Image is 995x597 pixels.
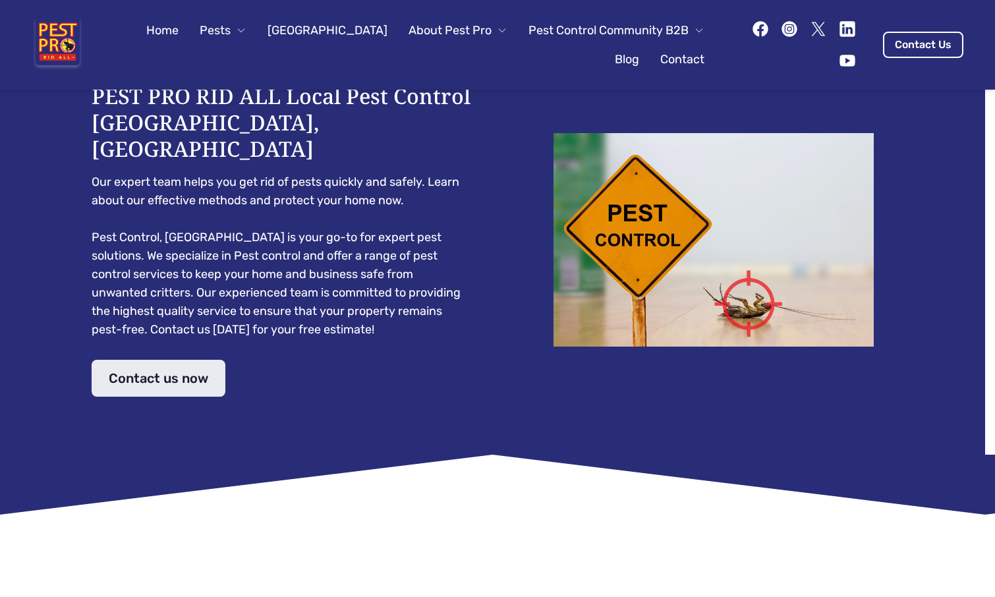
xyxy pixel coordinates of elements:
h1: PEST PRO RID ALL Local Pest Control [GEOGRAPHIC_DATA], [GEOGRAPHIC_DATA] [92,83,471,162]
pre: Our expert team helps you get rid of pests quickly and safely. Learn about our effective methods ... [92,173,471,339]
img: Dead cockroach on floor with caution sign pest control [524,133,903,347]
button: Pest Control Community B2B [521,16,712,45]
img: Pest Pro Rid All [32,18,84,71]
a: Home [138,16,186,45]
a: Blog [607,45,647,74]
a: Contact [652,45,712,74]
button: Pests [192,16,254,45]
button: About Pest Pro [401,16,515,45]
span: Pest Control Community B2B [528,21,689,40]
a: [GEOGRAPHIC_DATA] [260,16,395,45]
span: Pests [200,21,231,40]
span: About Pest Pro [409,21,492,40]
a: Contact Us [883,32,963,58]
a: Contact us now [92,360,225,397]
